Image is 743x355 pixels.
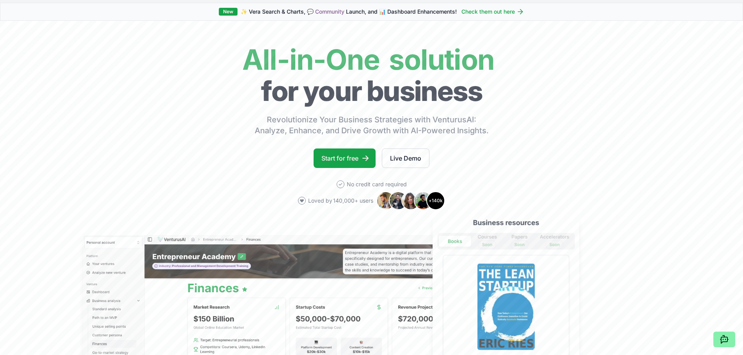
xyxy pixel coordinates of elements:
div: New [219,8,238,16]
img: Avatar 1 [376,191,395,210]
span: ✨ Vera Search & Charts, 💬 Launch, and 📊 Dashboard Enhancements! [241,8,457,16]
a: Start for free [314,148,376,168]
a: Live Demo [382,148,429,168]
a: Check them out here [461,8,524,16]
img: Avatar 2 [389,191,408,210]
img: Avatar 3 [401,191,420,210]
img: Avatar 4 [414,191,433,210]
a: Community [315,8,344,15]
